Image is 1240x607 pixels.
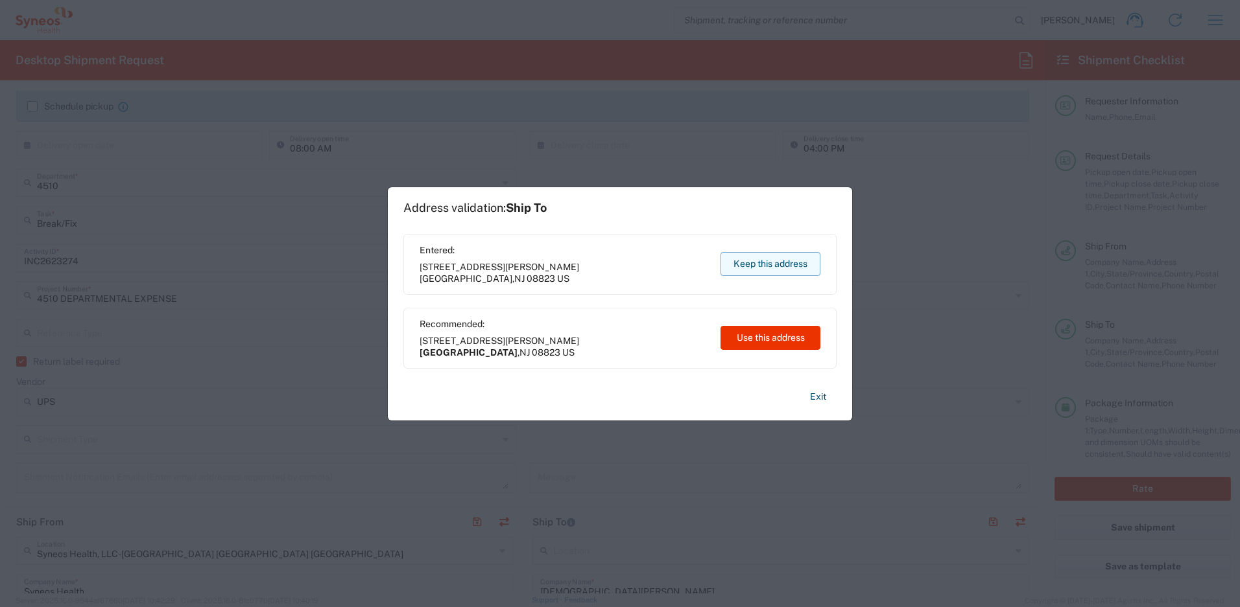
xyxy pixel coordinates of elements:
span: [GEOGRAPHIC_DATA] [420,273,512,284]
span: Entered: [420,244,708,256]
button: Use this address [721,326,820,350]
span: Ship To [506,201,547,214]
span: [STREET_ADDRESS][PERSON_NAME] , [420,335,708,358]
span: [STREET_ADDRESS][PERSON_NAME] , [420,261,708,284]
span: [GEOGRAPHIC_DATA] [420,347,518,358]
button: Exit [800,385,837,408]
span: 08823 [532,347,560,358]
span: Recommended: [420,318,708,330]
span: 08823 [527,273,555,284]
span: NJ [514,273,525,284]
button: Keep this address [721,252,820,276]
span: US [557,273,569,284]
span: US [562,347,575,358]
h1: Address validation: [403,201,547,215]
span: NJ [519,347,530,358]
